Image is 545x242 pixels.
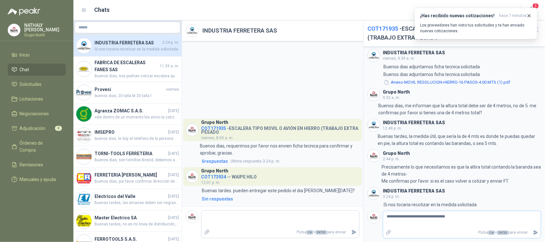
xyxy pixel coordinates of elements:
[73,146,182,168] a: Company LogoTORNI-TOOLS FERRETERIA[DATE]Buenos dias, son tornillos Bristol, debemos actualizar la...
[95,136,179,142] span: buenos dias, le doy el telefono de la persona de SSA para que nos puedas visitar y cotizar. [PERS...
[76,106,92,122] img: Company Logo
[526,4,537,16] button: 5
[8,24,20,36] img: Company Logo
[95,157,179,163] span: Buenos dias, son tornillos Bristol, debemos actualizar la descripcion. quedo atenta a la cotizacion.
[20,161,43,168] span: Remisiones
[8,122,66,134] a: Adjudicación8
[73,168,182,189] a: Company LogoFERRETERIA [PERSON_NAME][DATE]Buenos días, por favor confirmar dirección de entrega. ...
[95,86,165,93] h4: Provesi
[488,231,495,235] span: Ctrl
[186,170,198,183] img: Company Logo
[76,38,92,53] img: Company Logo
[231,158,261,164] span: Ultima respuesta
[499,13,527,19] span: hace 7 minutos
[8,159,66,171] a: Remisiones
[73,103,182,125] a: Company LogoAgranza ZOMAC S.A.S.[DATE]vale dentro de un momento les envio la cotización
[8,137,66,156] a: Órdenes de Compra
[383,157,400,161] span: 2:44 p. m.
[383,227,394,238] label: Adjuntar archivos
[383,51,445,55] h3: INDUSTRIA FERRETERA SAS
[76,128,92,143] img: Company Logo
[420,13,496,19] h3: ¡Has recibido nuevas cotizaciones!
[8,108,66,120] a: Negociaciones
[383,126,402,131] span: 12:49 p. m.
[20,176,56,183] span: Manuales y ayuda
[95,129,167,136] h4: IMSEPRO
[201,195,360,202] a: Sin respuestas
[231,158,280,164] span: 3:24 p. m.
[73,189,182,210] a: Company LogoEléctricos del Valle[DATE]Buenas tardes, las amarras deben ser negras, por favor conf...
[95,107,167,114] h4: Agranza ZOMAC S.A.S.
[420,22,532,34] p: Los proveedores han visto tus solicitudes y te han enviado nuevas cotizaciones.
[76,192,92,207] img: Company Logo
[76,170,92,186] img: Company Logo
[383,90,410,94] h3: Grupo North
[383,121,445,125] h3: INDUSTRIA FERRETERA SAS
[8,8,40,15] img: Logo peakr
[168,193,179,200] span: [DATE]
[95,5,110,14] h1: Chats
[200,142,360,156] p: Buenos dias, requerimos por favor nos envien ficha tecnica para confirmar y aprobar, gracias.
[368,88,380,101] img: Company Logo
[8,173,66,185] a: Manuales y ayuda
[95,171,167,178] h4: FERRETERIA [PERSON_NAME]
[201,124,360,134] h4: - ESCALERA TIPO MOVIL O AVIÓN EN HIERRO (TRABAJO EXTRA PESADO
[367,25,398,32] span: COT171935
[8,78,66,90] a: Solicitudes
[186,211,198,223] img: Company Logo
[383,56,415,61] span: viernes, 9:39 a. m.
[160,63,179,69] span: 11:39 a. m.
[368,211,380,223] img: Company Logo
[201,126,226,131] span: COT171935
[73,210,182,232] a: Company LogoMaster Electrico SA[DATE]Buenas tardes, no es mi linea de distribución, gracias por i...
[95,200,179,206] span: Buenas tardes, las amarras deben ser negras, por favor confirmar que la entrega sea de este color...
[497,231,508,235] span: ENTER
[168,108,179,114] span: [DATE]
[201,121,228,124] h3: Grupo North
[201,173,257,179] h4: - - WAIPE HILO
[95,221,179,227] span: Buenas tardes, no es mi linea de distribución, gracias por invitarme a cotizar
[95,73,179,79] span: Buenos dias, nos podrian cotizar escalera que alcance una altura total de 4 metros
[73,57,182,82] a: Company LogoFABRICA DE ESCALERAS FANES SAS11:39 a. m.Buenos dias, nos podrian cotizar escalera qu...
[201,180,220,185] span: 12:01 p. m.
[95,59,158,73] h4: FABRICA DE ESCALERAS FANES SAS
[24,33,66,37] p: Grupo North
[315,230,327,235] span: ENTER
[95,39,161,46] h4: INDUSTRIA FERRETERA SAS
[20,125,46,132] span: Adjudicación
[20,95,43,102] span: Licitaciones
[168,172,179,178] span: [DATE]
[76,61,92,77] img: Company Logo
[212,227,349,238] p: Pulsa + para enviar
[8,93,66,105] a: Licitaciones
[55,126,62,131] span: 8
[382,163,541,185] p: Precisamente lo que necesitamos es que la altira total contando la baranda sea de 4 metros- Me co...
[8,49,66,61] a: Inicio
[24,23,66,32] p: NATHALY [PERSON_NAME]
[383,79,511,86] button: Anexo-MOVIL RESOLUCION-HIERRO-16 PASOS-4.00 MTS (1).pdf
[95,214,167,221] h4: Master Electrico SA
[349,227,359,238] button: Enviar
[415,8,537,39] button: ¡Has recibido nuevas cotizaciones!hace 7 minutos Los proveedores han visto tus solicitudes y te h...
[383,95,400,100] span: 9:32 a. m.
[202,158,228,165] span: 6 respuesta s
[95,46,179,52] span: Si nos tocaria recotizar en la medida solicitada
[95,93,179,99] span: buenos dias, 20 talla M 20 talla l
[383,194,400,199] span: 3:24 p. m.
[168,151,179,157] span: [DATE]
[20,51,30,58] span: Inicio
[307,230,313,235] span: Ctrl
[73,35,182,57] a: Company LogoINDUSTRIA FERRETERA SAS3:24 p. m.Si nos tocaria recotizar en la medida solicitada
[73,82,182,103] a: Company LogoProvesiviernesbuenos dias, 20 talla M 20 talla l
[383,152,410,155] h3: Grupo North
[202,187,355,194] p: Buenas tardes. pueden entregar este pedido el dia [PERSON_NAME][DATE]?
[383,71,511,78] p: Buenos dias adjuntamos ficha tecnica solicitada
[95,150,167,157] h4: TORNI-TOOLS FERRETERIA
[378,102,541,116] p: Buenos dias, me informan que la altura total debe ser de 4 metros, no de 5. me confirmas por favo...
[368,150,380,162] img: Company Logo
[76,85,92,100] img: Company Logo
[383,63,480,70] p: Buenos dias adjuntamos ficha tecnica solicitada
[383,201,477,208] p: Si nos tocaria recotizar en la medida solicitada
[73,125,182,146] a: Company LogoIMSEPRO[DATE]buenos dias, le doy el telefono de la persona de SSA para que nos puedas...
[20,110,49,117] span: Negociaciones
